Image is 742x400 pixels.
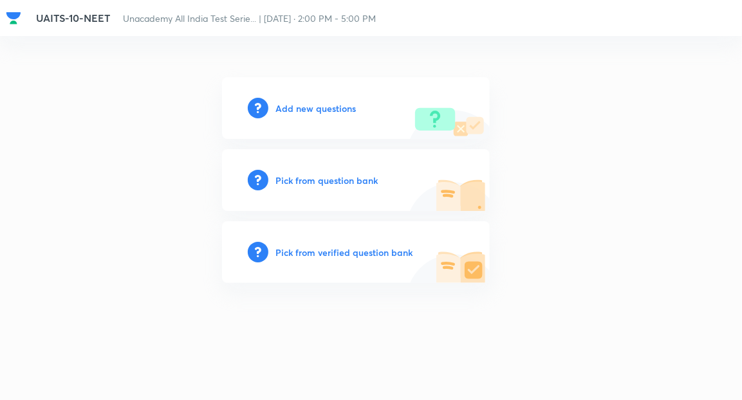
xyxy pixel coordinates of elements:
h6: Pick from question bank [276,174,378,187]
h6: Pick from verified question bank [276,246,413,259]
a: Company Logo [6,10,26,26]
span: UAITS-10-NEET [37,11,111,24]
h6: Add new questions [276,102,357,115]
span: Unacademy All India Test Serie... | [DATE] · 2:00 PM - 5:00 PM [124,12,376,24]
img: Company Logo [6,10,21,26]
